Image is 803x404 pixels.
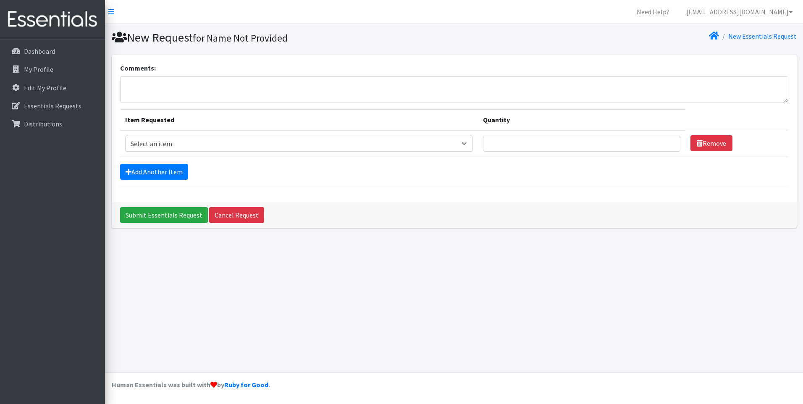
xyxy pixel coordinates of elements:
a: Essentials Requests [3,97,102,114]
img: HumanEssentials [3,5,102,34]
a: Remove [690,135,732,151]
input: Submit Essentials Request [120,207,208,223]
h1: New Request [112,30,451,45]
p: My Profile [24,65,53,73]
th: Item Requested [120,109,478,130]
a: Dashboard [3,43,102,60]
label: Comments: [120,63,156,73]
a: Ruby for Good [224,380,268,389]
strong: Human Essentials was built with by . [112,380,270,389]
a: Add Another Item [120,164,188,180]
th: Quantity [478,109,685,130]
a: [EMAIL_ADDRESS][DOMAIN_NAME] [680,3,800,20]
small: for Name Not Provided [193,32,288,44]
p: Edit My Profile [24,84,66,92]
a: Edit My Profile [3,79,102,96]
a: New Essentials Request [728,32,797,40]
a: Distributions [3,115,102,132]
p: Dashboard [24,47,55,55]
a: Cancel Request [209,207,264,223]
p: Distributions [24,120,62,128]
p: Essentials Requests [24,102,81,110]
a: Need Help? [630,3,676,20]
a: My Profile [3,61,102,78]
